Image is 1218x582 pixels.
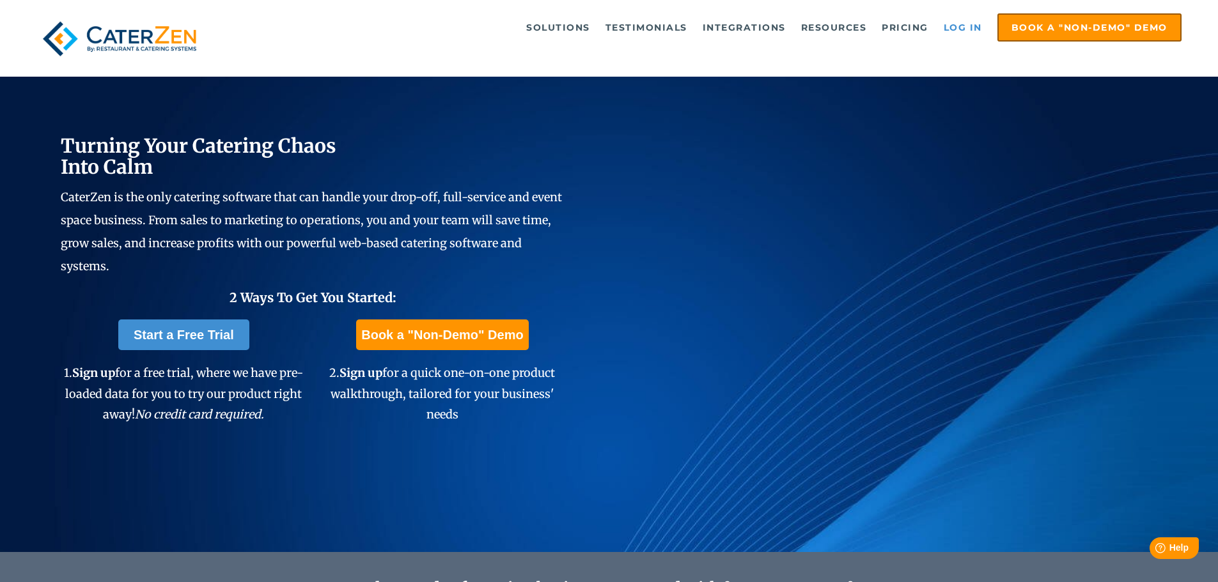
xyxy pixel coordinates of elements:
[340,365,382,380] span: Sign up
[72,365,115,380] span: Sign up
[61,190,562,273] span: CaterZen is the only catering software that can handle your drop-off, full-service and event spac...
[135,407,264,422] em: No credit card required.
[232,13,1182,42] div: Navigation Menu
[937,15,988,40] a: Log in
[997,13,1182,42] a: Book a "Non-Demo" Demo
[696,15,792,40] a: Integrations
[36,13,203,64] img: caterzen
[356,319,528,350] a: Book a "Non-Demo" Demo
[875,15,935,40] a: Pricing
[329,365,555,422] span: 2. for a quick one-on-one product walkthrough, tailored for your business' needs
[118,319,249,350] a: Start a Free Trial
[1104,532,1204,568] iframe: Help widget launcher
[599,15,694,40] a: Testimonials
[64,365,303,422] span: 1. for a free trial, where we have pre-loaded data for you to try our product right away!
[520,15,597,40] a: Solutions
[61,134,336,179] span: Turning Your Catering Chaos Into Calm
[795,15,873,40] a: Resources
[230,289,396,305] span: 2 Ways To Get You Started:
